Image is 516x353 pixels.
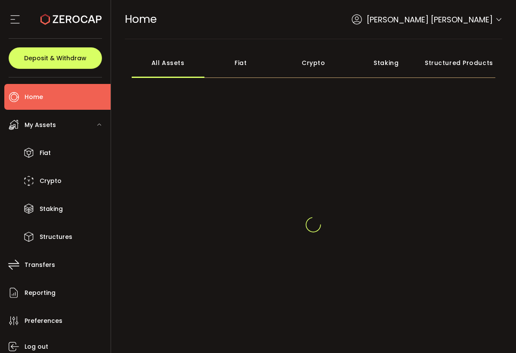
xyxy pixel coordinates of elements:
span: Transfers [25,259,55,271]
div: Crypto [277,48,350,78]
span: My Assets [25,119,56,131]
span: Deposit & Withdraw [24,55,87,61]
span: Structures [40,231,72,243]
span: Fiat [40,147,51,159]
span: Log out [25,341,48,353]
span: Home [25,91,43,103]
button: Deposit & Withdraw [9,47,102,69]
div: All Assets [132,48,204,78]
span: Crypto [40,175,62,187]
span: [PERSON_NAME] [PERSON_NAME] [367,14,493,25]
div: Fiat [204,48,277,78]
div: Staking [350,48,423,78]
span: Staking [40,203,63,215]
span: Preferences [25,315,62,327]
span: Home [125,12,157,27]
span: Reporting [25,287,56,299]
div: Structured Products [423,48,495,78]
